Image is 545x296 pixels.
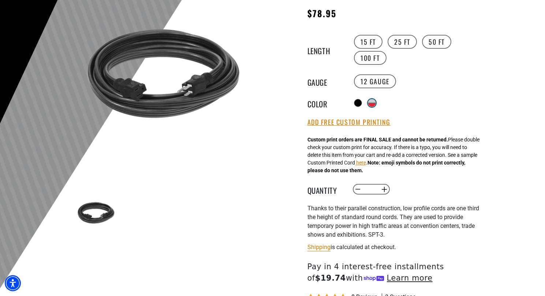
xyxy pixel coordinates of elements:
label: 15 FT [354,35,382,49]
strong: Custom print orders are FINAL SALE and cannot be returned. [307,137,448,143]
div: is calculated at checkout. [307,242,487,252]
legend: Gauge [307,77,344,86]
label: 12 Gauge [354,74,396,88]
strong: Note: emoji symbols do not print correctly, please do not use them. [307,160,465,173]
p: Thanks to their parallel construction, low profile cords are one third the height of standard rou... [307,204,487,239]
label: 50 FT [422,35,451,49]
div: Please double check your custom print for accuracy. If there is a typo, you will need to delete t... [307,136,479,174]
button: Add Free Custom Printing [307,118,391,126]
label: 25 FT [388,35,417,49]
label: Quantity [307,185,344,194]
button: here [356,159,366,167]
label: 100 FT [354,51,387,65]
div: Accessibility Menu [5,275,21,291]
span: $78.95 [307,7,336,20]
img: black [75,193,117,236]
legend: Color [307,98,344,108]
legend: Length [307,45,344,55]
a: Shipping [307,244,331,251]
